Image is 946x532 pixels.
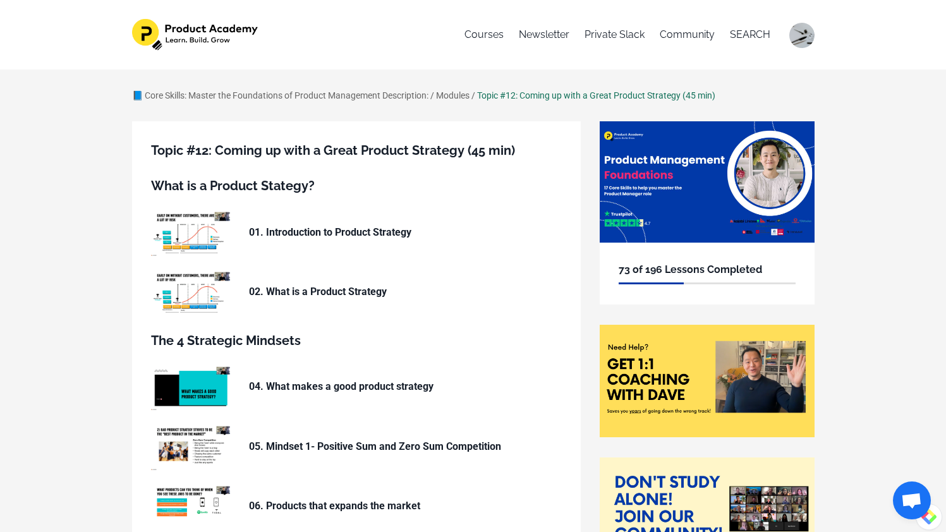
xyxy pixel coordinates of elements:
p: 06. Products that expands the market [249,498,502,514]
a: 开放式聊天 [893,481,931,519]
a: Community [660,19,715,51]
p: 02. What is a Product Strategy [249,284,502,300]
img: 8be08-880d-c0e-b727-42286b0aac6e_Need_coaching_.png [600,325,815,437]
h5: The 4 Strategic Mindsets [151,330,562,351]
img: 7ba220ba-0d11-47a2-a351-6f89baad6014.jpg [151,485,230,529]
img: d9173266-c5bb-4566-be78-17d0b1529af1.jpg [151,211,230,255]
p: 04. What makes a good product strategy [249,378,502,395]
img: 45b3121e053daf1a13f43ce1dcb2a0cd [789,23,815,48]
a: 05. Mindset 1- Positive Sum and Zero Sum Competition [151,425,562,469]
p: 05. Mindset 1- Positive Sum and Zero Sum Competition [249,438,502,455]
img: 44604e1-f832-4873-c755-8be23318bfc_12.png [600,121,815,242]
a: Modules [436,90,470,100]
h5: What is a Product Stategy? [151,176,562,196]
img: 1e4575b-f30f-f7bc-803-1053f84514_582dc3fb-c1b0-4259-95ab-5487f20d86c3.png [132,19,260,51]
img: ce29b4fd-e037-4470-a638-4bc6557c4f12.jpg [151,366,230,410]
a: SEARCH [730,19,770,51]
div: / [471,88,475,102]
a: 📘 Core Skills: Master the Foundations of Product Management Description: [132,90,428,100]
a: Private Slack [585,19,645,51]
a: 04. What makes a good product strategy [151,366,562,410]
div: / [430,88,434,102]
a: Courses [464,19,504,51]
a: Newsletter [519,19,569,51]
a: 02. What is a Product Strategy [151,271,562,315]
h5: Topic #12: Coming up with a Great Product Strategy (45 min) [151,140,562,160]
img: 3a5e27dc-7c01-4775-a172-f5c9c7053ed9.jpg [151,271,230,315]
p: 01. Introduction to Product Strategy [249,224,502,241]
div: Topic #12: Coming up with a Great Product Strategy (45 min) [477,88,715,102]
a: 01. Introduction to Product Strategy [151,211,562,255]
a: 06. Products that expands the market [151,485,562,529]
h6: 73 of 196 Lessons Completed [619,262,796,278]
img: 1e4cb186-fb3b-45ee-87a5-3866357edc80.jpg [151,425,230,469]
